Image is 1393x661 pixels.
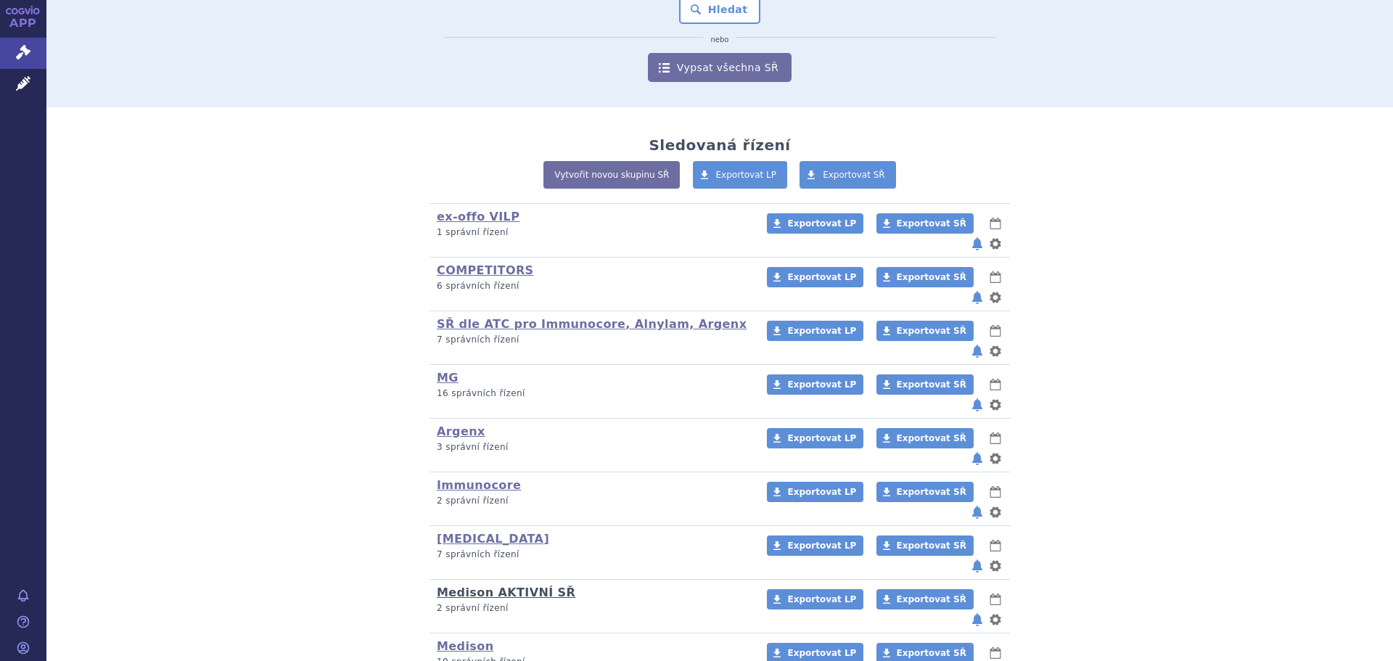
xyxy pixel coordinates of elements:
[437,495,748,507] p: 2 správní řízení
[988,215,1003,232] button: lhůty
[988,396,1003,414] button: nastavení
[787,648,856,658] span: Exportovat LP
[437,226,748,239] p: 1 správní řízení
[787,541,856,551] span: Exportovat LP
[767,482,863,502] a: Exportovat LP
[876,374,974,395] a: Exportovat SŘ
[767,589,863,609] a: Exportovat LP
[970,450,985,467] button: notifikace
[767,267,863,287] a: Exportovat LP
[787,379,856,390] span: Exportovat LP
[876,428,974,448] a: Exportovat SŘ
[897,594,966,604] span: Exportovat SŘ
[988,504,1003,521] button: nastavení
[704,36,736,44] i: nebo
[876,321,974,341] a: Exportovat SŘ
[437,532,549,546] a: [MEDICAL_DATA]
[693,161,788,189] a: Exportovat LP
[970,396,985,414] button: notifikace
[897,487,966,497] span: Exportovat SŘ
[767,213,863,234] a: Exportovat LP
[970,611,985,628] button: notifikace
[437,424,485,438] a: Argenx
[988,591,1003,608] button: lhůty
[767,428,863,448] a: Exportovat LP
[787,487,856,497] span: Exportovat LP
[988,611,1003,628] button: nastavení
[988,537,1003,554] button: lhůty
[988,557,1003,575] button: nastavení
[437,280,748,292] p: 6 správních řízení
[897,272,966,282] span: Exportovat SŘ
[970,557,985,575] button: notifikace
[897,218,966,229] span: Exportovat SŘ
[437,317,747,331] a: SŘ dle ATC pro Immunocore, Alnylam, Argenx
[897,379,966,390] span: Exportovat SŘ
[897,326,966,336] span: Exportovat SŘ
[800,161,896,189] a: Exportovat SŘ
[437,263,534,277] a: COMPETITORS
[970,235,985,253] button: notifikace
[970,504,985,521] button: notifikace
[876,589,974,609] a: Exportovat SŘ
[988,268,1003,286] button: lhůty
[787,433,856,443] span: Exportovat LP
[437,639,493,653] a: Medison
[767,374,863,395] a: Exportovat LP
[823,170,885,180] span: Exportovat SŘ
[988,289,1003,306] button: nastavení
[876,267,974,287] a: Exportovat SŘ
[437,549,748,561] p: 7 správních řízení
[716,170,777,180] span: Exportovat LP
[970,342,985,360] button: notifikace
[988,430,1003,447] button: lhůty
[787,218,856,229] span: Exportovat LP
[437,586,575,599] a: Medison AKTIVNÍ SŘ
[988,483,1003,501] button: lhůty
[787,272,856,282] span: Exportovat LP
[787,326,856,336] span: Exportovat LP
[876,482,974,502] a: Exportovat SŘ
[648,53,792,82] a: Vypsat všechna SŘ
[988,322,1003,340] button: lhůty
[897,433,966,443] span: Exportovat SŘ
[437,602,748,615] p: 2 správní řízení
[437,478,521,492] a: Immunocore
[437,371,459,385] a: MG
[897,648,966,658] span: Exportovat SŘ
[970,289,985,306] button: notifikace
[767,535,863,556] a: Exportovat LP
[787,594,856,604] span: Exportovat LP
[437,334,748,346] p: 7 správních řízení
[897,541,966,551] span: Exportovat SŘ
[437,441,748,453] p: 3 správní řízení
[767,321,863,341] a: Exportovat LP
[988,235,1003,253] button: nastavení
[988,450,1003,467] button: nastavení
[649,136,790,154] h2: Sledovaná řízení
[437,210,519,223] a: ex-offo VILP
[876,535,974,556] a: Exportovat SŘ
[988,376,1003,393] button: lhůty
[543,161,680,189] a: Vytvořit novou skupinu SŘ
[876,213,974,234] a: Exportovat SŘ
[988,342,1003,360] button: nastavení
[437,387,748,400] p: 16 správních řízení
